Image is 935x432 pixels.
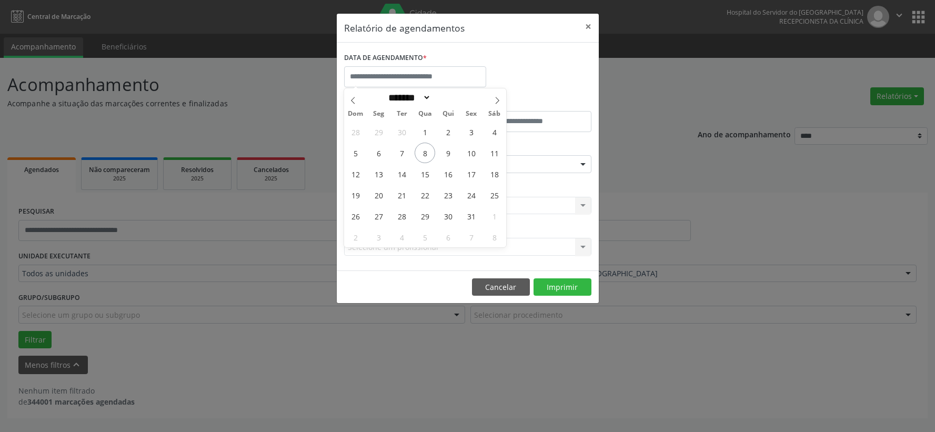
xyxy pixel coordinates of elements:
span: Outubro 16, 2025 [438,164,458,184]
span: Outubro 23, 2025 [438,185,458,205]
span: Outubro 14, 2025 [391,164,412,184]
span: Outubro 21, 2025 [391,185,412,205]
span: Outubro 12, 2025 [345,164,366,184]
button: Imprimir [534,278,591,296]
span: Outubro 31, 2025 [461,206,481,226]
span: Outubro 2, 2025 [438,122,458,142]
span: Outubro 26, 2025 [345,206,366,226]
span: Ter [390,110,414,117]
h5: Relatório de agendamentos [344,21,465,35]
span: Outubro 29, 2025 [415,206,435,226]
span: Seg [367,110,390,117]
span: Novembro 8, 2025 [484,227,505,247]
span: Novembro 7, 2025 [461,227,481,247]
span: Novembro 4, 2025 [391,227,412,247]
span: Outubro 19, 2025 [345,185,366,205]
span: Outubro 9, 2025 [438,143,458,163]
span: Outubro 18, 2025 [484,164,505,184]
span: Outubro 5, 2025 [345,143,366,163]
span: Outubro 7, 2025 [391,143,412,163]
span: Setembro 29, 2025 [368,122,389,142]
span: Outubro 22, 2025 [415,185,435,205]
span: Setembro 30, 2025 [391,122,412,142]
span: Outubro 6, 2025 [368,143,389,163]
span: Outubro 4, 2025 [484,122,505,142]
span: Outubro 8, 2025 [415,143,435,163]
span: Outubro 11, 2025 [484,143,505,163]
span: Qua [414,110,437,117]
span: Outubro 30, 2025 [438,206,458,226]
label: DATA DE AGENDAMENTO [344,50,427,66]
span: Sáb [483,110,506,117]
span: Outubro 1, 2025 [415,122,435,142]
button: Cancelar [472,278,530,296]
select: Month [385,92,431,103]
span: Novembro 2, 2025 [345,227,366,247]
span: Novembro 3, 2025 [368,227,389,247]
span: Dom [344,110,367,117]
span: Outubro 10, 2025 [461,143,481,163]
label: ATÉ [470,95,591,111]
span: Outubro 3, 2025 [461,122,481,142]
span: Outubro 25, 2025 [484,185,505,205]
button: Close [578,14,599,39]
span: Novembro 6, 2025 [438,227,458,247]
span: Setembro 28, 2025 [345,122,366,142]
span: Outubro 24, 2025 [461,185,481,205]
span: Novembro 1, 2025 [484,206,505,226]
span: Novembro 5, 2025 [415,227,435,247]
input: Year [431,92,466,103]
span: Outubro 13, 2025 [368,164,389,184]
span: Sex [460,110,483,117]
span: Outubro 28, 2025 [391,206,412,226]
span: Outubro 15, 2025 [415,164,435,184]
span: Outubro 17, 2025 [461,164,481,184]
span: Outubro 20, 2025 [368,185,389,205]
span: Qui [437,110,460,117]
span: Outubro 27, 2025 [368,206,389,226]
